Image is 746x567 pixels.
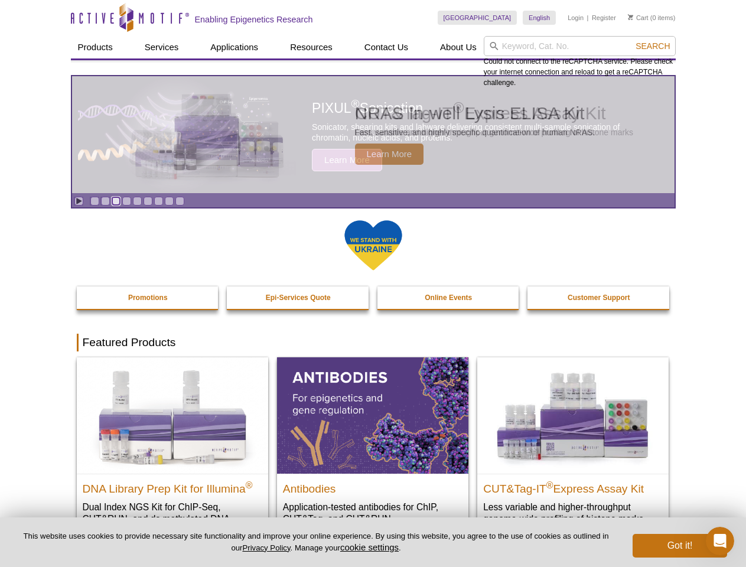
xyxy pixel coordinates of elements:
[122,197,131,206] a: Go to slide 4
[283,501,462,525] p: Application-tested antibodies for ChIP, CUT&Tag, and CUT&RUN.
[706,527,734,555] iframe: Intercom live chat
[523,11,556,25] a: English
[477,357,669,473] img: CUT&Tag-IT® Express Assay Kit
[636,41,670,51] span: Search
[203,36,265,58] a: Applications
[144,197,152,206] a: Go to slide 6
[242,543,290,552] a: Privacy Policy
[628,14,633,20] img: Your Cart
[484,36,676,56] input: Keyword, Cat. No.
[433,36,484,58] a: About Us
[628,14,649,22] a: Cart
[71,36,120,58] a: Products
[165,197,174,206] a: Go to slide 8
[83,501,262,537] p: Dual Index NGS Kit for ChIP-Seq, CUT&RUN, and ds methylated DNA assays.
[77,357,268,548] a: DNA Library Prep Kit for Illumina DNA Library Prep Kit for Illumina® Dual Index NGS Kit for ChIP-...
[77,357,268,473] img: DNA Library Prep Kit for Illumina
[19,531,613,553] p: This website uses cookies to provide necessary site functionality and improve your online experie...
[175,197,184,206] a: Go to slide 9
[246,480,253,490] sup: ®
[74,197,83,206] a: Toggle autoplay
[628,11,676,25] li: (0 items)
[154,197,163,206] a: Go to slide 7
[77,334,670,351] h2: Featured Products
[283,477,462,495] h2: Antibodies
[592,14,616,22] a: Register
[138,36,186,58] a: Services
[587,11,589,25] li: |
[633,534,727,558] button: Got it!
[283,36,340,58] a: Resources
[484,36,676,88] div: Could not connect to the reCAPTCHA service. Please check your internet connection and reload to g...
[546,480,553,490] sup: ®
[568,14,584,22] a: Login
[133,197,142,206] a: Go to slide 5
[101,197,110,206] a: Go to slide 2
[277,357,468,473] img: All Antibodies
[377,286,520,309] a: Online Events
[77,286,220,309] a: Promotions
[425,294,472,302] strong: Online Events
[632,41,673,51] button: Search
[227,286,370,309] a: Epi-Services Quote
[477,357,669,536] a: CUT&Tag-IT® Express Assay Kit CUT&Tag-IT®Express Assay Kit Less variable and higher-throughput ge...
[266,294,331,302] strong: Epi-Services Quote
[357,36,415,58] a: Contact Us
[483,477,663,495] h2: CUT&Tag-IT Express Assay Kit
[83,477,262,495] h2: DNA Library Prep Kit for Illumina
[340,542,399,552] button: cookie settings
[527,286,670,309] a: Customer Support
[112,197,120,206] a: Go to slide 3
[438,11,517,25] a: [GEOGRAPHIC_DATA]
[277,357,468,536] a: All Antibodies Antibodies Application-tested antibodies for ChIP, CUT&Tag, and CUT&RUN.
[195,14,313,25] h2: Enabling Epigenetics Research
[483,501,663,525] p: Less variable and higher-throughput genome-wide profiling of histone marks​.
[568,294,630,302] strong: Customer Support
[90,197,99,206] a: Go to slide 1
[128,294,168,302] strong: Promotions
[344,219,403,272] img: We Stand With Ukraine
